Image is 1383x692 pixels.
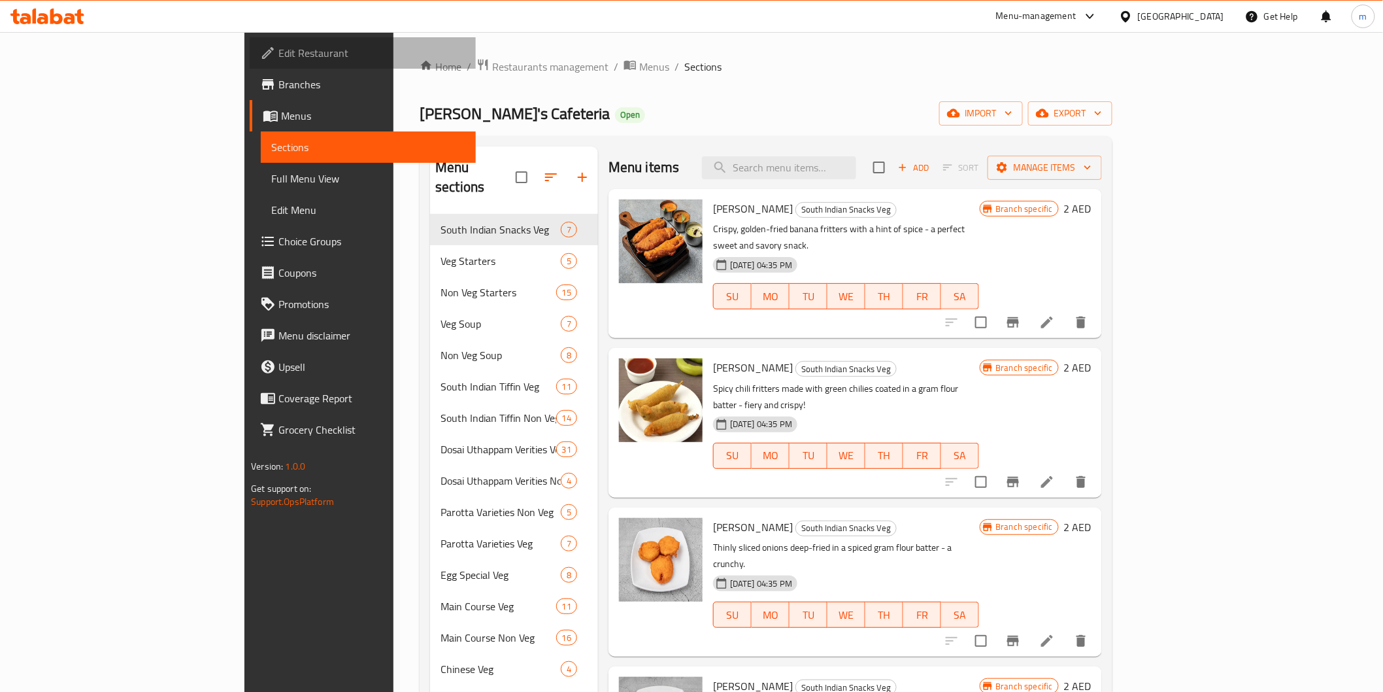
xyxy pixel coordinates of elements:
a: Support.OpsPlatform [251,493,334,510]
button: WE [827,283,865,309]
span: 7 [561,224,576,236]
span: Egg Special Veg [441,567,561,583]
div: Dosai Uthappam Verities Non Veg4 [430,465,598,496]
span: Chinese Veg [441,661,561,677]
span: m [1359,9,1367,24]
span: Choice Groups [278,234,465,249]
h2: Menu items [608,158,680,177]
div: Main Course Non Veg16 [430,622,598,653]
span: South Indian Snacks Veg [441,222,561,237]
span: Edit Menu [271,202,465,218]
div: items [556,285,577,300]
a: Sections [261,131,475,163]
div: Parotta Varieties Veg7 [430,528,598,559]
span: Branch specific [991,521,1058,533]
a: Edit menu item [1039,633,1055,649]
span: Dosai Uthappam Verities Non Veg [441,473,561,489]
button: TU [790,443,827,469]
a: Full Menu View [261,163,475,194]
span: Add [896,160,931,175]
div: items [561,473,577,489]
h6: 2 AED [1064,518,1091,536]
div: South Indian Tiffin Non Veg14 [430,402,598,434]
span: 4 [561,663,576,676]
button: Branch-specific-item [997,466,1029,498]
span: Parotta Varieties Non Veg [441,504,561,520]
span: Coverage Report [278,390,465,406]
h2: Menu sections [435,158,516,197]
button: FR [903,283,941,309]
li: / [614,59,618,75]
div: [GEOGRAPHIC_DATA] [1138,9,1224,24]
li: / [675,59,679,75]
div: Non Veg Soup8 [430,339,598,371]
span: Promotions [278,296,465,312]
a: Menus [624,58,669,75]
button: delete [1065,307,1097,338]
a: Coupons [250,257,475,288]
span: 11 [557,600,576,613]
img: Onion Baji [619,518,703,602]
span: Manage items [998,160,1091,176]
span: South Indian Snacks Veg [796,362,896,377]
button: SU [713,283,752,309]
span: MO [757,446,784,465]
a: Restaurants management [476,58,608,75]
div: Parotta Varieties Non Veg5 [430,496,598,528]
button: FR [903,602,941,628]
span: [PERSON_NAME] [713,358,793,377]
nav: breadcrumb [420,58,1112,75]
button: TH [865,283,903,309]
span: SA [946,606,974,625]
span: TH [871,606,898,625]
div: Non Veg Starters [441,285,556,300]
div: items [561,536,577,551]
span: Veg Soup [441,316,561,332]
span: Add item [893,158,935,178]
span: 31 [557,443,576,456]
span: Sort sections [535,162,567,193]
span: 11 [557,381,576,393]
span: [DATE] 04:35 PM [725,418,797,430]
p: Thinly sliced onions deep-fried in a spiced gram flour batter - a crunchy. [713,540,979,572]
span: WE [833,606,860,625]
button: SU [713,602,752,628]
span: Open [615,109,645,120]
div: Menu-management [996,9,1076,24]
button: WE [827,602,865,628]
div: items [561,504,577,520]
button: Branch-specific-item [997,625,1029,657]
span: TU [795,606,822,625]
span: South Indian Tiffin Non Veg [441,410,556,426]
span: FR [908,446,936,465]
button: TU [790,283,827,309]
button: Branch-specific-item [997,307,1029,338]
span: Select to update [967,627,995,655]
button: delete [1065,625,1097,657]
div: Veg Soup7 [430,308,598,339]
span: Version: [251,458,283,475]
span: TH [871,287,898,306]
button: SA [941,443,979,469]
span: TH [871,446,898,465]
span: [PERSON_NAME] [713,517,793,537]
div: South Indian Tiffin Veg11 [430,371,598,402]
a: Branches [250,69,475,100]
img: Milagai Baji [619,358,703,442]
span: 14 [557,412,576,424]
span: Menus [281,108,465,124]
span: Branch specific [991,362,1058,374]
div: Veg Starters [441,253,561,269]
span: Select to update [967,309,995,336]
span: 16 [557,632,576,644]
span: Menu disclaimer [278,328,465,343]
span: [DATE] 04:35 PM [725,578,797,590]
span: Main Course Non Veg [441,630,556,646]
button: SA [941,602,979,628]
button: MO [752,283,790,309]
span: export [1039,105,1102,122]
p: Spicy chili fritters made with green chilies coated in a gram flour batter - fiery and crispy! [713,381,979,413]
